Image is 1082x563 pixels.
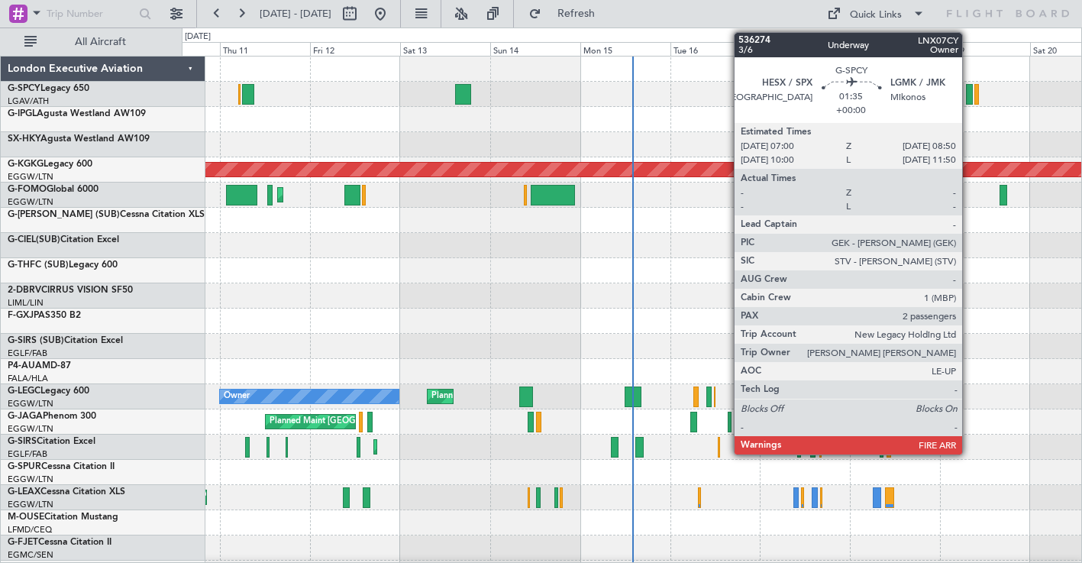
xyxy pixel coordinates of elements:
[760,42,850,56] div: Wed 17
[47,2,134,25] input: Trip Number
[8,171,53,183] a: EGGW/LTN
[8,398,53,409] a: EGGW/LTN
[8,210,120,219] span: G-[PERSON_NAME] (SUB)
[8,361,71,370] a: P4-AUAMD-87
[400,42,490,56] div: Sat 13
[522,2,613,26] button: Refresh
[8,160,44,169] span: G-KGKG
[940,42,1030,56] div: Fri 19
[224,385,250,408] div: Owner
[220,42,310,56] div: Thu 11
[8,260,69,270] span: G-THFC (SUB)
[310,42,400,56] div: Fri 12
[8,437,37,446] span: G-SIRS
[270,410,510,433] div: Planned Maint [GEOGRAPHIC_DATA] ([GEOGRAPHIC_DATA])
[8,336,64,345] span: G-SIRS (SUB)
[8,160,92,169] a: G-KGKGLegacy 600
[8,549,53,561] a: EGMC/SEN
[8,260,118,270] a: G-THFC (SUB)Legacy 600
[185,31,211,44] div: [DATE]
[8,311,81,320] a: F-GXJPAS350 B2
[8,109,37,118] span: G-IPGL
[8,387,40,396] span: G-LEGC
[431,385,672,408] div: Planned Maint [GEOGRAPHIC_DATA] ([GEOGRAPHIC_DATA])
[490,42,580,56] div: Sun 14
[8,235,119,244] a: G-CIEL(SUB)Citation Excel
[8,134,40,144] span: SX-HKY
[8,311,38,320] span: F-GXJP
[8,448,47,460] a: EGLF/FAB
[8,297,44,309] a: LIML/LIN
[8,373,48,384] a: FALA/HLA
[8,84,40,93] span: G-SPCY
[8,348,47,359] a: EGLF/FAB
[8,412,96,421] a: G-JAGAPhenom 300
[544,8,609,19] span: Refresh
[8,487,125,497] a: G-LEAXCessna Citation XLS
[8,185,47,194] span: G-FOMO
[260,7,331,21] span: [DATE] - [DATE]
[8,538,111,547] a: G-FJETCessna Citation II
[40,37,161,47] span: All Aircraft
[8,387,89,396] a: G-LEGCLegacy 600
[17,30,166,54] button: All Aircraft
[8,361,42,370] span: P4-AUA
[580,42,670,56] div: Mon 15
[8,499,53,510] a: EGGW/LTN
[8,95,49,107] a: LGAV/ATH
[850,42,940,56] div: Thu 18
[850,8,902,23] div: Quick Links
[8,538,38,547] span: G-FJET
[8,196,53,208] a: EGGW/LTN
[8,210,205,219] a: G-[PERSON_NAME] (SUB)Cessna Citation XLS
[8,462,115,471] a: G-SPURCessna Citation II
[8,513,118,522] a: M-OUSECitation Mustang
[8,513,44,522] span: M-OUSE
[8,286,133,295] a: 2-DBRVCIRRUS VISION SF50
[8,437,95,446] a: G-SIRSCitation Excel
[8,487,40,497] span: G-LEAX
[8,134,150,144] a: SX-HKYAgusta Westland AW109
[8,185,99,194] a: G-FOMOGlobal 6000
[8,412,43,421] span: G-JAGA
[8,84,89,93] a: G-SPCYLegacy 650
[8,462,41,471] span: G-SPUR
[8,524,52,535] a: LFMD/CEQ
[8,235,60,244] span: G-CIEL(SUB)
[8,423,53,435] a: EGGW/LTN
[670,42,761,56] div: Tue 16
[8,474,53,485] a: EGGW/LTN
[8,336,123,345] a: G-SIRS (SUB)Citation Excel
[8,109,146,118] a: G-IPGLAgusta Westland AW109
[8,286,41,295] span: 2-DBRV
[819,2,932,26] button: Quick Links
[282,183,522,206] div: Planned Maint [GEOGRAPHIC_DATA] ([GEOGRAPHIC_DATA])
